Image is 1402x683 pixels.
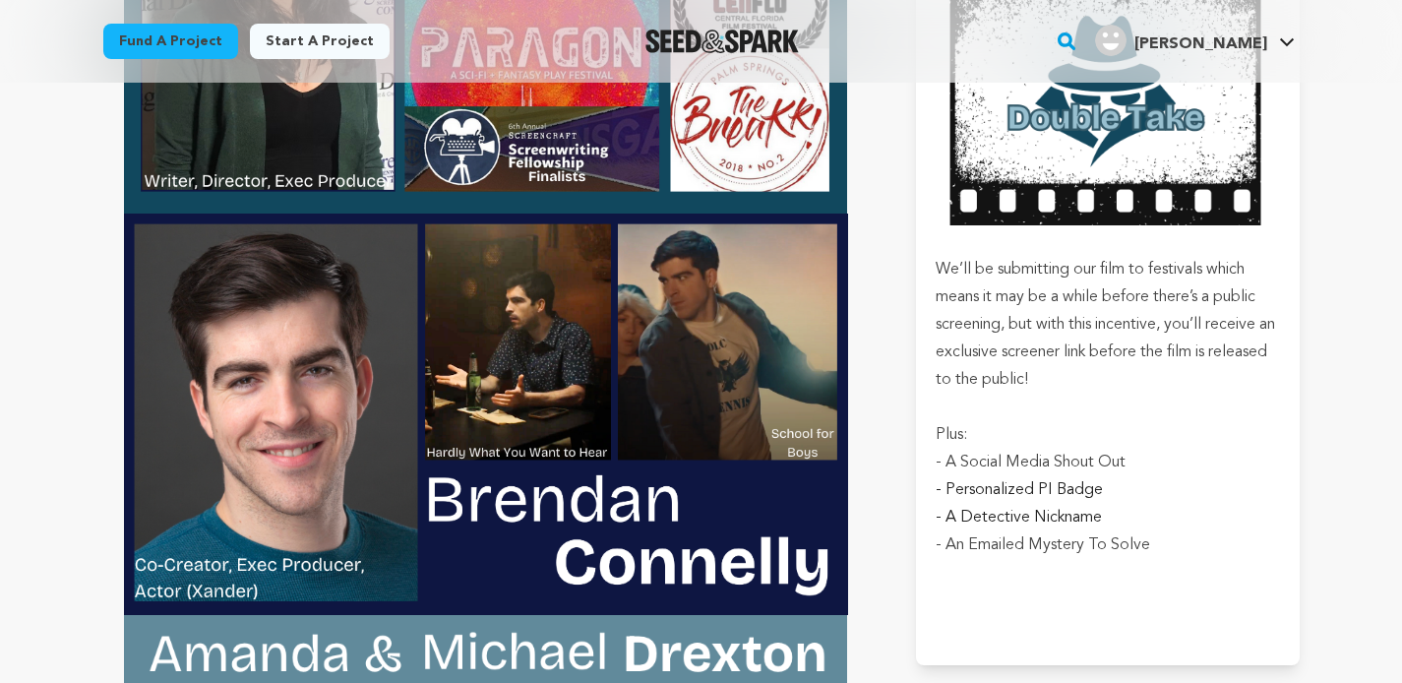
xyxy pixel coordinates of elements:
[1091,21,1299,62] span: Teri S.'s Profile
[936,427,967,443] span: Plus:
[936,510,1102,526] span: - A Detective Nickname
[936,482,1103,498] span: - Personalized PI Badge
[103,24,238,59] a: Fund a project
[1095,25,1267,56] div: Teri S.'s Profile
[645,30,800,53] a: Seed&Spark Homepage
[936,262,1275,388] span: We’ll be submitting our film to festivals which means it may be a while before there’s a public s...
[124,214,848,614] img: 1752532182-Screenshot%202025-07-14%20at%203.28.26%E2%80%AFPM.png
[1091,21,1299,56] a: Teri S.'s Profile
[936,537,1150,553] span: - An Emailed Mystery To Solve
[1095,25,1127,56] img: user.png
[1134,36,1267,52] span: [PERSON_NAME]
[645,30,800,53] img: Seed&Spark Logo Dark Mode
[250,24,390,59] a: Start a project
[936,455,1126,470] span: - A Social Media Shout Out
